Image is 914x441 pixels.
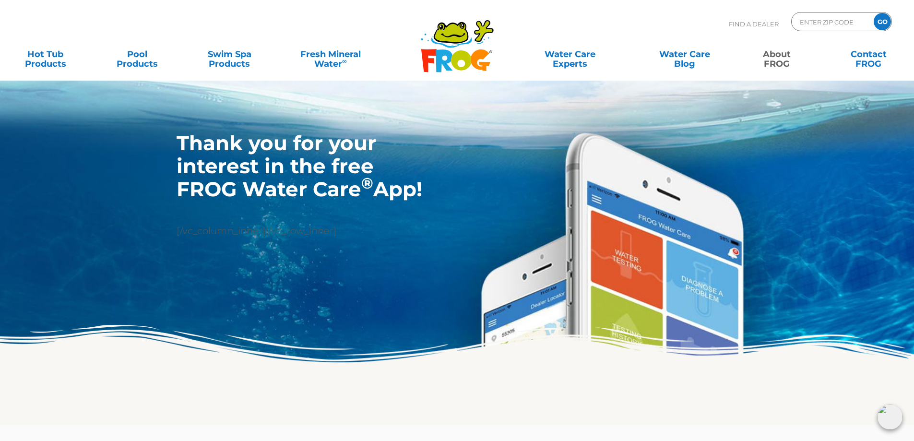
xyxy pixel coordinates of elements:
a: Water CareExperts [512,45,628,64]
sup: ® [361,174,373,192]
a: AboutFROG [741,45,812,64]
a: PoolProducts [102,45,173,64]
h1: Thank you for your interest in the free FROG Water Care App! [177,131,428,201]
input: GO [874,13,891,30]
a: Hot TubProducts [10,45,81,64]
img: openIcon [878,405,902,429]
a: Water CareBlog [649,45,720,64]
p: Find A Dealer [729,12,779,36]
a: Swim SpaProducts [194,45,265,64]
input: Zip Code Form [799,15,864,29]
a: ContactFROG [833,45,904,64]
a: Fresh MineralWater∞ [285,45,375,64]
sup: ∞ [342,57,347,65]
div: [/vc_column_inner][/vc_row_inner] [177,131,428,238]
